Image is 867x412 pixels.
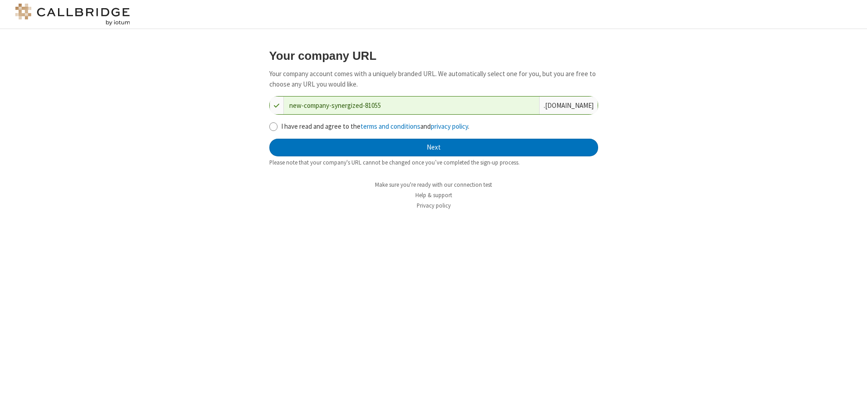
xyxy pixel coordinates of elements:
[269,139,598,157] button: Next
[14,4,132,25] img: logo@2x.png
[431,122,468,131] a: privacy policy
[375,181,492,189] a: Make sure you're ready with our connection test
[281,121,598,132] label: I have read and agree to the and .
[269,158,598,167] div: Please note that your company's URL cannot be changed once you’ve completed the sign-up process.
[539,97,598,114] div: . [DOMAIN_NAME]
[269,49,598,62] h3: Your company URL
[360,122,420,131] a: terms and conditions
[415,191,452,199] a: Help & support
[417,202,451,209] a: Privacy policy
[284,97,539,114] input: Company URL
[269,69,598,89] p: Your company account comes with a uniquely branded URL. We automatically select one for you, but ...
